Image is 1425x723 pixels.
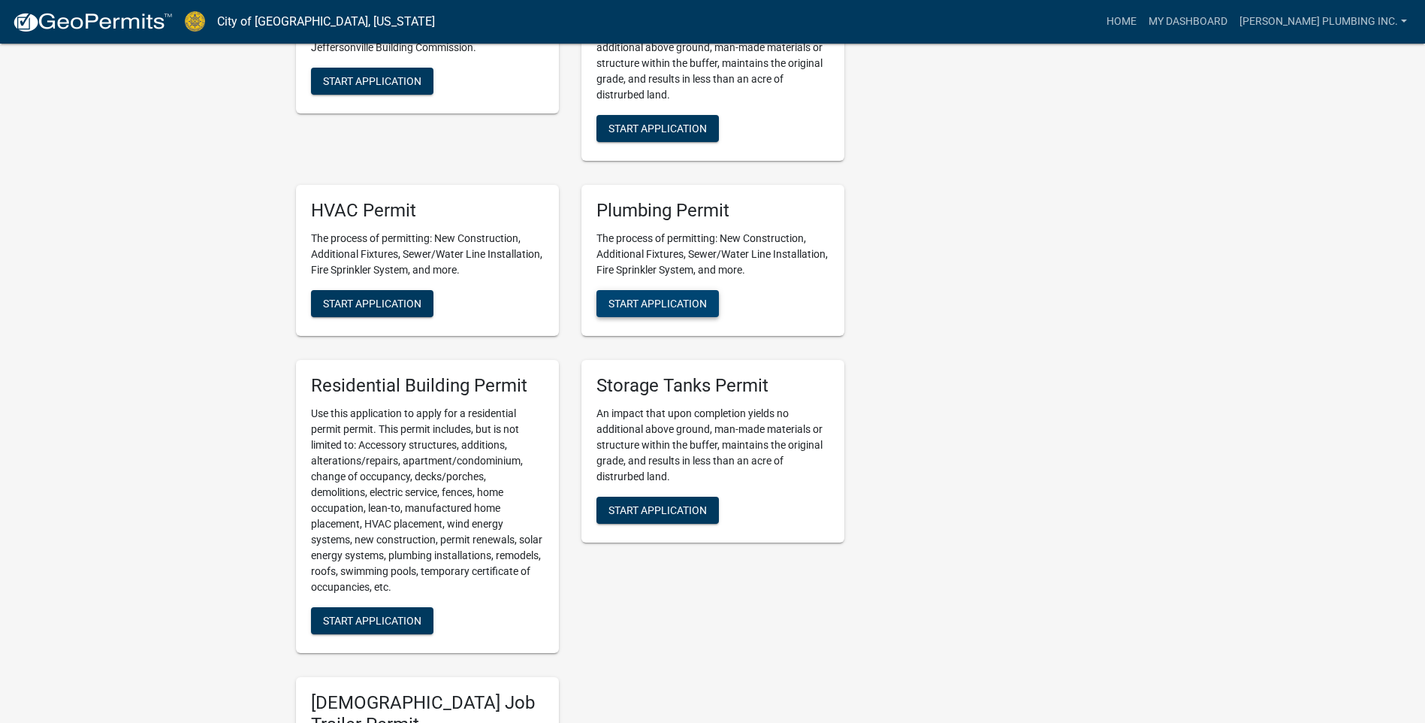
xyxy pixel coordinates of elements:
span: Start Application [608,504,707,516]
p: An impact that upon completion yields no additional above ground, man-made materials or structure... [596,406,829,485]
button: Start Application [311,290,433,317]
h5: Storage Tanks Permit [596,375,829,397]
h5: HVAC Permit [311,200,544,222]
a: My Dashboard [1143,8,1233,36]
p: The process of permitting: New Construction, Additional Fixtures, Sewer/Water Line Installation, ... [596,231,829,278]
span: Start Application [608,298,707,310]
a: [PERSON_NAME] Plumbing inc. [1233,8,1413,36]
h5: Residential Building Permit [311,375,544,397]
img: City of Jeffersonville, Indiana [185,11,205,32]
span: Start Application [323,298,421,310]
p: The process of permitting: New Construction, Additional Fixtures, Sewer/Water Line Installation, ... [311,231,544,278]
button: Start Application [596,497,719,524]
span: Start Application [323,75,421,87]
p: An impact that upon completion yields no additional above ground, man-made materials or structure... [596,24,829,103]
button: Start Application [596,115,719,142]
h5: Plumbing Permit [596,200,829,222]
button: Start Application [311,68,433,95]
button: Start Application [311,607,433,634]
a: Home [1100,8,1143,36]
p: Use this application to apply for a residential permit permit. This permit includes, but is not l... [311,406,544,595]
span: Start Application [323,615,421,627]
button: Start Application [596,290,719,317]
span: Start Application [608,123,707,135]
a: City of [GEOGRAPHIC_DATA], [US_STATE] [217,9,435,35]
